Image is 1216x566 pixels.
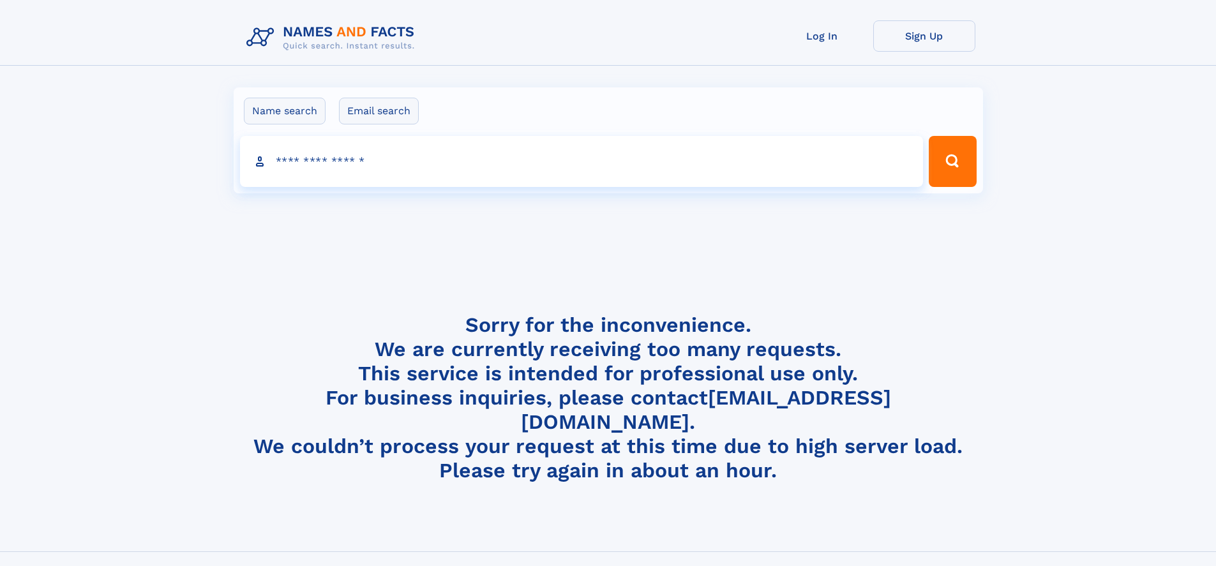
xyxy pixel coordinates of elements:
[771,20,873,52] a: Log In
[873,20,975,52] a: Sign Up
[240,136,924,187] input: search input
[244,98,326,124] label: Name search
[929,136,976,187] button: Search Button
[339,98,419,124] label: Email search
[521,385,891,434] a: [EMAIL_ADDRESS][DOMAIN_NAME]
[241,20,425,55] img: Logo Names and Facts
[241,313,975,483] h4: Sorry for the inconvenience. We are currently receiving too many requests. This service is intend...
